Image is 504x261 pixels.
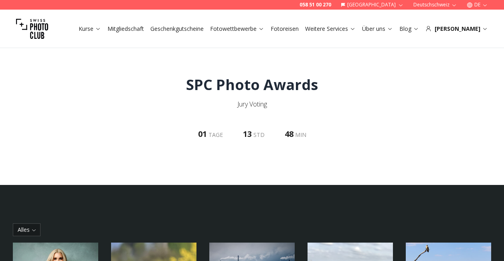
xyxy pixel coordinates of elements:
span: 13 [243,128,253,139]
button: Mitgliedschaft [104,23,147,34]
button: Fotoreisen [267,23,302,34]
span: TAGE [208,131,223,139]
a: Kurse [79,25,101,33]
button: Weitere Services [302,23,359,34]
span: 01 [198,128,208,139]
span: MIN [295,131,306,139]
button: Geschenkgutscheine [147,23,207,34]
img: Swiss photo club [16,13,48,45]
button: Blog [396,23,422,34]
a: Fotoreisen [271,25,299,33]
button: Über uns [359,23,396,34]
span: STD [253,131,265,139]
a: 058 51 00 270 [300,2,331,8]
h1: SPC Photo Awards [186,77,318,93]
a: Mitgliedschaft [107,25,144,33]
span: 48 [285,128,295,139]
a: Weitere Services [305,25,356,33]
button: Fotowettbewerbe [207,23,267,34]
a: Geschenkgutscheine [150,25,204,33]
a: Über uns [362,25,393,33]
a: Fotowettbewerbe [210,25,264,33]
div: Jury Voting [237,99,267,109]
button: Kurse [75,23,104,34]
div: [PERSON_NAME] [425,25,488,33]
a: Blog [399,25,419,33]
